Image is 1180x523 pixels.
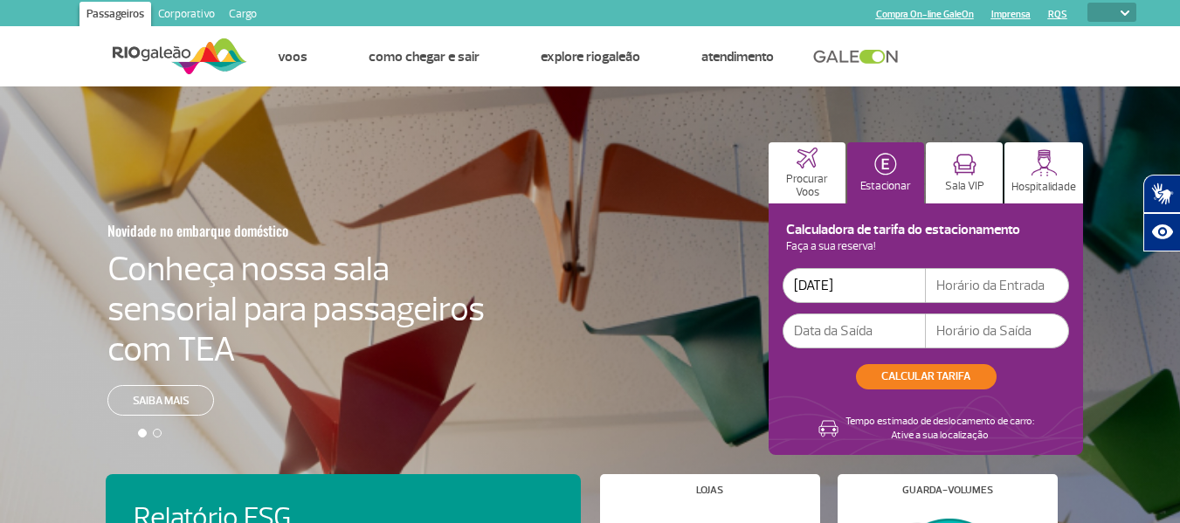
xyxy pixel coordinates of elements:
[783,242,1069,251] p: Faça a sua reserva!
[696,485,723,495] h4: Lojas
[1143,175,1180,213] button: Abrir tradutor de língua de sinais.
[991,9,1031,20] a: Imprensa
[783,268,926,303] input: Data de Entrada
[222,2,264,30] a: Cargo
[926,142,1003,203] button: Sala VIP
[1048,9,1067,20] a: RQS
[874,153,897,175] img: carParkingHomeActive.svg
[783,313,926,348] input: Data da Saída
[847,142,924,203] button: Estacionar
[953,154,976,175] img: vipRoom.svg
[860,180,911,193] p: Estacionar
[79,2,151,30] a: Passageiros
[945,180,984,193] p: Sala VIP
[1143,213,1180,251] button: Abrir recursos assistivos.
[151,2,222,30] a: Corporativo
[777,173,837,199] p: Procurar Voos
[926,313,1069,348] input: Horário da Saída
[107,249,485,369] h4: Conheça nossa sala sensorial para passageiros com TEA
[797,148,818,169] img: airplaneHome.svg
[107,212,399,249] h3: Novidade no embarque doméstico
[278,48,307,65] a: Voos
[1031,149,1058,176] img: hospitality.svg
[783,225,1069,235] h4: Calculadora de tarifa do estacionamento
[1143,175,1180,251] div: Plugin de acessibilidade da Hand Talk.
[1004,142,1083,203] button: Hospitalidade
[769,142,845,203] button: Procurar Voos
[107,385,214,416] a: Saiba mais
[369,48,480,65] a: Como chegar e sair
[845,415,1034,443] p: Tempo estimado de deslocamento de carro: Ative a sua localização
[1011,181,1076,194] p: Hospitalidade
[701,48,774,65] a: Atendimento
[902,485,993,495] h4: Guarda-volumes
[856,364,997,389] button: CALCULAR TARIFA
[541,48,640,65] a: Explore RIOgaleão
[876,9,974,20] a: Compra On-line GaleOn
[926,268,1069,303] input: Horário da Entrada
